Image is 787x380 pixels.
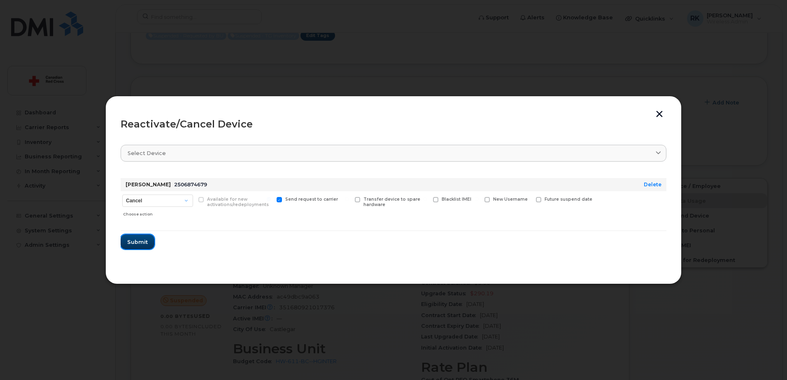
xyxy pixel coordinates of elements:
span: Select device [128,149,166,157]
a: Select device [121,145,666,162]
input: Future suspend date [526,197,530,201]
span: Transfer device to spare hardware [363,197,420,207]
span: Available for new activations/redeployments [207,197,269,207]
button: Submit [121,234,154,249]
span: New Username [493,197,528,202]
input: Available for new activations/redeployments [189,197,193,201]
a: Delete [644,181,661,188]
input: Blacklist IMEI [423,197,427,201]
div: Reactivate/Cancel Device [121,119,666,129]
input: Send request to carrier [267,197,271,201]
span: Send request to carrier [285,197,338,202]
input: Transfer device to spare hardware [345,197,349,201]
div: Choose action [123,208,193,218]
strong: [PERSON_NAME] [126,181,171,188]
span: Blacklist IMEI [442,197,471,202]
span: Future suspend date [545,197,592,202]
span: Submit [127,238,148,246]
input: New Username [475,197,479,201]
span: 2506874679 [174,181,207,188]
